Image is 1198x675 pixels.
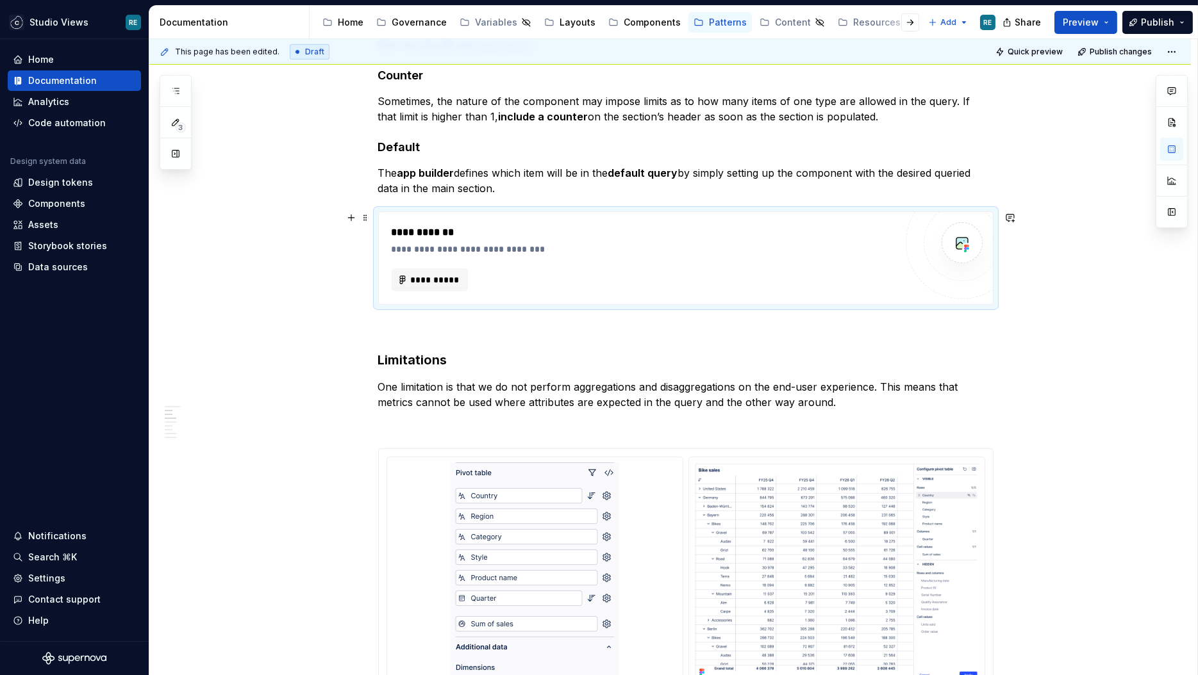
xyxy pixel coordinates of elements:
[371,12,452,33] a: Governance
[305,47,324,57] span: Draft
[317,12,369,33] a: Home
[28,95,69,108] div: Analytics
[1122,11,1193,34] button: Publish
[28,240,107,252] div: Storybook stories
[940,17,956,28] span: Add
[10,156,86,167] div: Design system data
[28,572,65,585] div: Settings
[42,652,106,665] svg: Supernova Logo
[8,70,141,91] a: Documentation
[28,530,87,542] div: Notifications
[1054,11,1117,34] button: Preview
[560,16,595,29] div: Layouts
[378,351,994,369] h3: Limitations
[8,172,141,193] a: Design tokens
[338,16,363,29] div: Home
[28,74,97,87] div: Documentation
[3,8,146,36] button: Studio ViewsRE
[28,117,106,129] div: Code automation
[624,16,681,29] div: Components
[1008,47,1063,57] span: Quick preview
[397,167,454,179] strong: app builder
[8,113,141,133] a: Code automation
[992,43,1069,61] button: Quick preview
[608,167,678,179] strong: default query
[28,176,93,189] div: Design tokens
[539,12,601,33] a: Layouts
[129,17,138,28] div: RE
[8,236,141,256] a: Storybook stories
[709,16,747,29] div: Patterns
[29,16,88,29] div: Studio Views
[176,122,186,133] span: 3
[28,614,49,627] div: Help
[8,215,141,235] a: Assets
[378,140,994,155] h4: Default
[1063,16,1099,29] span: Preview
[8,49,141,70] a: Home
[160,16,304,29] div: Documentation
[8,610,141,631] button: Help
[28,261,88,273] div: Data sources
[499,110,588,123] strong: include a counter
[475,16,517,29] div: Variables
[924,13,972,31] button: Add
[378,68,994,83] h4: Counter
[8,526,141,546] button: Notifications
[688,12,752,33] a: Patterns
[28,197,85,210] div: Components
[8,547,141,567] button: Search ⌘K
[378,94,994,124] p: Sometimes, the nature of the component may impose limits as to how many items of one type are all...
[754,12,830,33] a: Content
[603,12,686,33] a: Components
[454,12,537,33] a: Variables
[1074,43,1158,61] button: Publish changes
[984,17,992,28] div: RE
[378,165,994,196] p: The defines which item will be in the by simply setting up the component with the desired queried...
[833,12,920,33] a: Resources
[8,589,141,610] button: Contact support
[1015,16,1041,29] span: Share
[8,193,141,214] a: Components
[392,16,447,29] div: Governance
[28,218,58,231] div: Assets
[378,379,994,410] p: One limitation is that we do not perform aggregations and disaggregations on the end-user experie...
[9,15,24,30] img: f5634f2a-3c0d-4c0b-9dc3-3862a3e014c7.png
[1141,16,1174,29] span: Publish
[1090,47,1152,57] span: Publish changes
[775,16,811,29] div: Content
[317,10,922,35] div: Page tree
[8,92,141,112] a: Analytics
[175,47,279,57] span: This page has been edited.
[28,53,54,66] div: Home
[8,568,141,589] a: Settings
[853,16,901,29] div: Resources
[8,257,141,277] a: Data sources
[28,551,77,564] div: Search ⌘K
[996,11,1049,34] button: Share
[28,593,101,606] div: Contact support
